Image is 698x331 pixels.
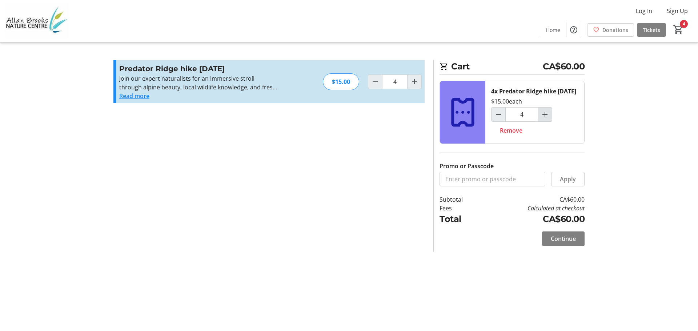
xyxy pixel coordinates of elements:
div: $15.00 each [491,97,522,106]
span: Home [546,26,560,34]
span: Tickets [643,26,660,34]
td: Fees [440,204,482,213]
button: Increment by one [538,108,552,121]
button: Remove [491,123,531,138]
button: Cart [672,23,685,36]
p: Join our expert naturalists for an immersive stroll through alpine beauty, local wildlife knowled... [119,74,278,92]
td: Subtotal [440,195,482,204]
td: Total [440,213,482,226]
div: 4x Predator Ridge hike [DATE] [491,87,576,96]
a: Tickets [637,23,666,37]
a: Donations [587,23,634,37]
span: Sign Up [667,7,688,15]
div: $15.00 [323,73,359,90]
td: CA$60.00 [482,213,585,226]
img: Allan Brooks Nature Centre's Logo [4,3,69,39]
button: Sign Up [661,5,694,17]
input: Enter promo or passcode [440,172,545,186]
button: Continue [542,231,585,246]
a: Home [540,23,566,37]
span: Apply [560,175,576,183]
button: Apply [551,172,585,186]
td: Calculated at checkout [482,204,585,213]
label: Promo or Passcode [440,162,494,170]
span: Remove [500,126,522,135]
button: Decrement by one [492,108,505,121]
span: Donations [602,26,628,34]
button: Decrement by one [368,75,382,89]
span: Log In [636,7,652,15]
button: Help [566,23,581,37]
input: Predator Ridge hike September 13th 2025 Quantity [505,107,538,122]
button: Increment by one [408,75,421,89]
button: Log In [630,5,658,17]
span: Continue [551,234,576,243]
span: CA$60.00 [543,60,585,73]
td: CA$60.00 [482,195,585,204]
h3: Predator Ridge hike [DATE] [119,63,278,74]
button: Read more [119,92,149,100]
input: Predator Ridge hike September 13th 2025 Quantity [382,74,408,89]
h2: Cart [440,60,585,75]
